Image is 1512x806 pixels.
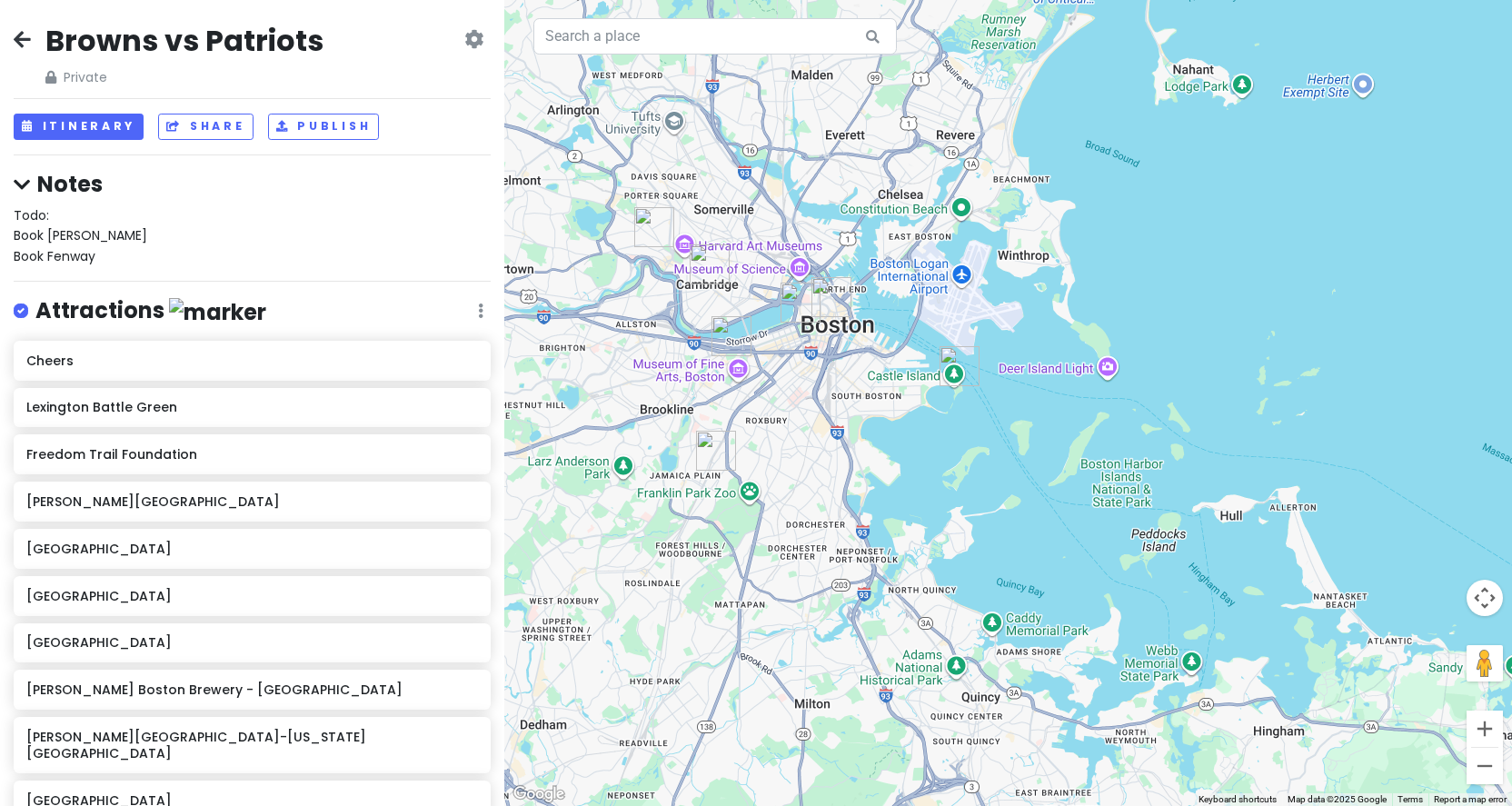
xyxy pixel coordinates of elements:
[26,493,477,510] h6: [PERSON_NAME][GEOGRAPHIC_DATA]
[811,277,851,317] div: Freedom Trail Foundation
[1467,711,1503,747] button: Zoom in
[169,298,266,326] img: marker
[1398,794,1423,804] a: Terms (opens in new tab)
[1467,645,1503,682] button: Drag Pegman onto the map to open Street View
[26,682,477,698] h6: [PERSON_NAME] Boston Brewery - [GEOGRAPHIC_DATA]
[690,244,730,284] div: Cambridge
[781,283,821,323] div: Cheers
[26,353,477,369] h6: Cheers
[509,782,569,806] a: Open this area in Google Maps (opens a new window)
[14,114,144,140] button: Itinerary
[1467,580,1503,616] button: Map camera controls
[35,296,266,326] h4: Attractions
[26,588,477,604] h6: [GEOGRAPHIC_DATA]
[268,114,380,140] button: Publish
[26,399,477,415] h6: Lexington Battle Green
[26,541,477,557] h6: [GEOGRAPHIC_DATA]
[1288,794,1387,804] span: Map data ©2025 Google
[45,67,323,87] span: Private
[1199,793,1277,806] button: Keyboard shortcuts
[634,207,674,247] div: Longfellow House-Washington's Headquarters National Historic Site
[711,316,751,356] div: Fenway Park
[533,18,897,55] input: Search a place
[26,729,477,761] h6: [PERSON_NAME][GEOGRAPHIC_DATA]-[US_STATE][GEOGRAPHIC_DATA]
[940,346,980,386] div: Fort Independence
[45,22,323,60] h2: Browns vs Patriots
[26,634,477,651] h6: [GEOGRAPHIC_DATA]
[158,114,253,140] button: Share
[509,782,569,806] img: Google
[696,431,736,471] div: Samuel Adams Boston Brewery - Jamaica Plain
[14,206,147,265] span: Todo: Book [PERSON_NAME] Book Fenway
[26,446,477,463] h6: Freedom Trail Foundation
[1467,748,1503,784] button: Zoom out
[14,170,491,198] h4: Notes
[1434,794,1507,804] a: Report a map error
